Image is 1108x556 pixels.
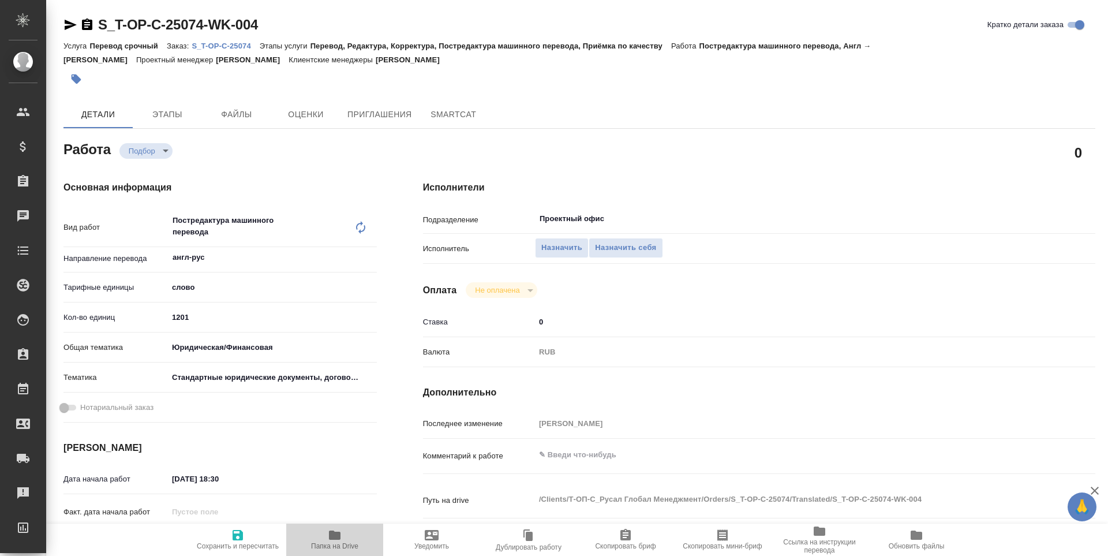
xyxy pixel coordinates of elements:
[535,415,1039,432] input: Пустое поле
[414,542,449,550] span: Уведомить
[63,18,77,32] button: Скопировать ссылку для ЯМессенджера
[70,107,126,122] span: Детали
[480,524,577,556] button: Дублировать работу
[168,278,377,297] div: слово
[376,55,448,64] p: [PERSON_NAME]
[168,309,377,326] input: ✎ Введи что-нибудь
[216,55,289,64] p: [PERSON_NAME]
[310,42,671,50] p: Перевод, Редактура, Корректура, Постредактура машинного перевода, Приёмка по качеству
[595,542,656,550] span: Скопировать бриф
[63,282,168,293] p: Тарифные единицы
[80,18,94,32] button: Скопировать ссылку
[423,418,535,430] p: Последнее изменение
[589,238,662,258] button: Назначить себя
[423,386,1095,400] h4: Дополнительно
[192,42,259,50] p: S_T-OP-C-25074
[63,253,168,264] p: Направление перевода
[260,42,310,50] p: Этапы услуги
[89,42,167,50] p: Перевод срочный
[771,524,868,556] button: Ссылка на инструкции перевода
[140,107,195,122] span: Этапы
[466,282,537,298] div: Подбор
[209,107,264,122] span: Файлы
[63,506,168,518] p: Факт. дата начала работ
[63,441,377,455] h4: [PERSON_NAME]
[370,256,373,259] button: Open
[778,538,861,554] span: Ссылка на инструкции перевода
[423,243,535,255] p: Исполнитель
[535,342,1039,362] div: RUB
[683,542,762,550] span: Скопировать мини-бриф
[1068,492,1096,521] button: 🙏
[63,181,377,195] h4: Основная информация
[80,402,154,413] span: Нотариальный заказ
[1033,218,1035,220] button: Open
[535,490,1039,509] textarea: /Clients/Т-ОП-С_Русал Глобал Менеджмент/Orders/S_T-OP-C-25074/Translated/S_T-OP-C-25074-WK-004
[987,19,1064,31] span: Кратко детали заказа
[577,524,674,556] button: Скопировать бриф
[423,316,535,328] p: Ставка
[63,372,168,383] p: Тематика
[136,55,216,64] p: Проектный менеджер
[168,368,377,387] div: Стандартные юридические документы, договоры, уставы
[168,338,377,357] div: Юридическая/Финансовая
[423,181,1095,195] h4: Исполнители
[167,42,192,50] p: Заказ:
[383,524,480,556] button: Уведомить
[535,238,589,258] button: Назначить
[426,107,481,122] span: SmartCat
[471,285,523,295] button: Не оплачена
[63,222,168,233] p: Вид работ
[125,146,159,156] button: Подбор
[671,42,699,50] p: Работа
[311,542,358,550] span: Папка на Drive
[278,107,334,122] span: Оценки
[423,214,535,226] p: Подразделение
[1075,143,1082,162] h2: 0
[168,503,269,520] input: Пустое поле
[889,542,945,550] span: Обновить файлы
[496,543,562,551] span: Дублировать работу
[63,138,111,159] h2: Работа
[423,495,535,506] p: Путь на drive
[63,42,89,50] p: Услуга
[423,283,457,297] h4: Оплата
[541,241,582,255] span: Назначить
[63,312,168,323] p: Кол-во единиц
[286,524,383,556] button: Папка на Drive
[63,473,168,485] p: Дата начала работ
[289,55,376,64] p: Клиентские менеджеры
[595,241,656,255] span: Назначить себя
[197,542,279,550] span: Сохранить и пересчитать
[347,107,412,122] span: Приглашения
[674,524,771,556] button: Скопировать мини-бриф
[168,471,269,487] input: ✎ Введи что-нибудь
[192,40,259,50] a: S_T-OP-C-25074
[868,524,965,556] button: Обновить файлы
[535,314,1039,330] input: ✎ Введи что-нибудь
[189,524,286,556] button: Сохранить и пересчитать
[98,17,258,32] a: S_T-OP-C-25074-WK-004
[63,342,168,353] p: Общая тематика
[423,450,535,462] p: Комментарий к работе
[423,346,535,358] p: Валюта
[119,143,173,159] div: Подбор
[1072,495,1092,519] span: 🙏
[63,66,89,92] button: Добавить тэг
